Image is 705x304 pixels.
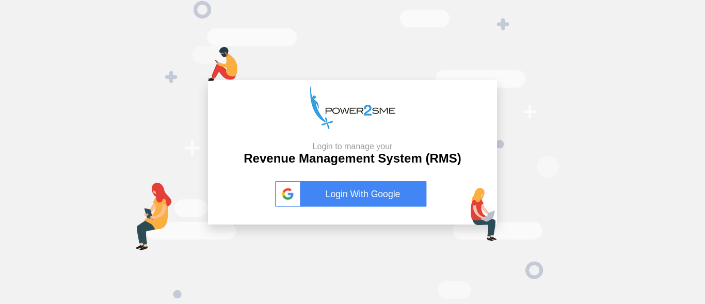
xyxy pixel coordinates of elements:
[136,183,172,250] img: tab-login.png
[275,181,430,207] a: Login With Google
[471,188,497,241] img: lap-login.png
[310,86,395,129] img: p2s_logo.png
[244,141,461,151] small: Login to manage your
[272,170,433,218] button: Login With Google
[244,141,461,166] h2: Revenue Management System (RMS)
[208,47,237,81] img: mob-login.png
